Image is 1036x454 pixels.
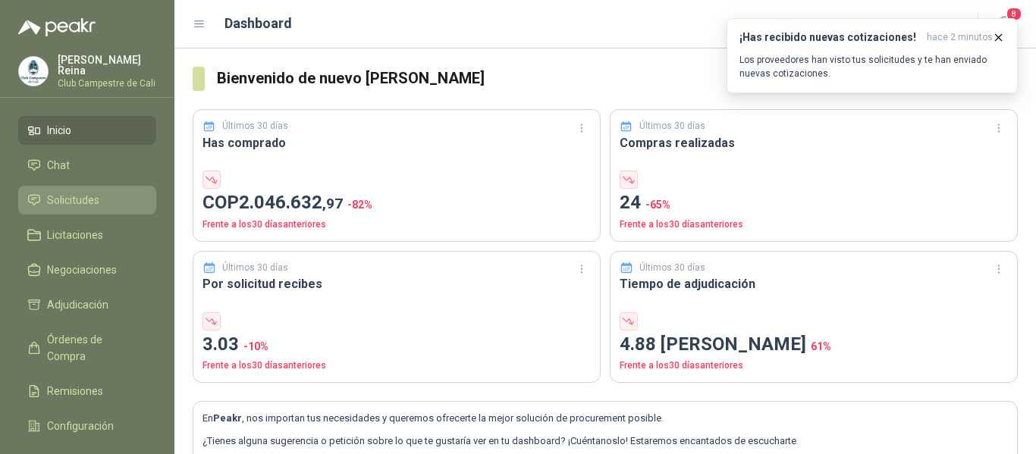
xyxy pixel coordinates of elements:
p: COP [202,189,591,218]
a: Inicio [18,116,156,145]
h3: Bienvenido de nuevo [PERSON_NAME] [217,67,1018,90]
span: Solicitudes [47,192,99,208]
h3: Tiempo de adjudicación [620,274,1008,293]
span: Chat [47,157,70,174]
h3: ¡Has recibido nuevas cotizaciones! [739,31,921,44]
p: Frente a los 30 días anteriores [202,359,591,373]
p: Últimos 30 días [222,119,288,133]
span: Licitaciones [47,227,103,243]
p: [PERSON_NAME] Reina [58,55,156,76]
span: -82 % [347,199,372,211]
span: Negociaciones [47,261,117,278]
img: Company Logo [19,57,48,86]
a: Adjudicación [18,290,156,319]
p: 3.03 [202,330,591,359]
a: Licitaciones [18,221,156,249]
a: Negociaciones [18,255,156,284]
p: Frente a los 30 días anteriores [620,359,1008,373]
span: 61 % [811,340,831,352]
p: Últimos 30 días [639,119,705,133]
h3: Por solicitud recibes [202,274,591,293]
button: ¡Has recibido nuevas cotizaciones!hace 2 minutos Los proveedores han visto tus solicitudes y te h... [727,18,1018,93]
span: -10 % [243,340,268,352]
h1: Dashboard [224,13,292,34]
a: Solicitudes [18,186,156,214]
a: Configuración [18,412,156,440]
p: Los proveedores han visto tus solicitudes y te han enviado nuevas cotizaciones. [739,53,1005,80]
b: Peakr [213,412,242,424]
p: ¿Tienes alguna sugerencia o petición sobre lo que te gustaría ver en tu dashboard? ¡Cuéntanoslo! ... [202,434,1008,449]
p: Últimos 30 días [639,261,705,275]
span: ,97 [322,195,343,212]
h3: Has comprado [202,133,591,152]
a: Remisiones [18,377,156,405]
span: Inicio [47,122,71,139]
span: Remisiones [47,383,103,399]
a: Chat [18,151,156,180]
p: 4.88 [PERSON_NAME] [620,330,1008,359]
img: Logo peakr [18,18,96,36]
a: Órdenes de Compra [18,325,156,371]
p: 24 [620,189,1008,218]
p: En , nos importan tus necesidades y queremos ofrecerte la mejor solución de procurement posible. [202,411,1008,426]
span: Configuración [47,418,114,434]
span: Órdenes de Compra [47,331,142,365]
p: Club Campestre de Cali [58,79,156,88]
p: Últimos 30 días [222,261,288,275]
span: hace 2 minutos [927,31,993,44]
p: Frente a los 30 días anteriores [202,218,591,232]
span: 2.046.632 [239,192,343,213]
p: Frente a los 30 días anteriores [620,218,1008,232]
span: Adjudicación [47,296,108,313]
span: -65 % [645,199,670,211]
button: 8 [990,11,1018,38]
h3: Compras realizadas [620,133,1008,152]
span: 8 [1006,7,1022,21]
